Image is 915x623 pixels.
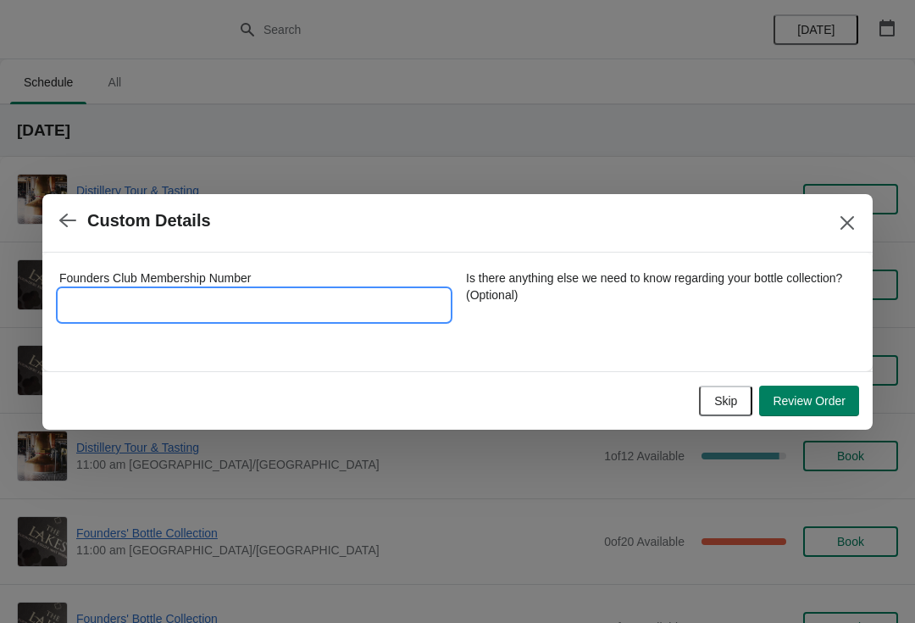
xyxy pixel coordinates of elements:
[714,394,737,408] span: Skip
[699,386,752,416] button: Skip
[773,394,846,408] span: Review Order
[59,270,251,286] label: Founders Club Membership Number
[87,211,211,231] h2: Custom Details
[466,270,856,303] label: Is there anything else we need to know regarding your bottle collection? (Optional)
[759,386,859,416] button: Review Order
[832,208,862,238] button: Close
